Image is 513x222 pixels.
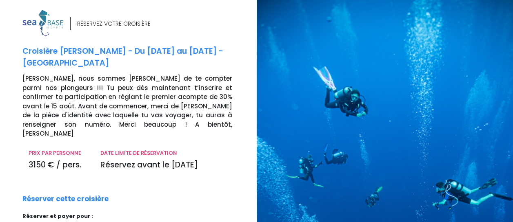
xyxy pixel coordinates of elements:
p: Réserver cette croisière [22,194,109,204]
img: logo_color1.png [22,10,63,36]
p: 3150 € / pers. [29,159,88,171]
div: RÉSERVEZ VOTRE CROISIÈRE [77,20,151,28]
p: [PERSON_NAME], nous sommes [PERSON_NAME] de te compter parmi nos plongeurs !!! Tu peux dès mainte... [22,74,251,138]
p: Réserver et payer pour : [22,212,238,220]
p: Réservez avant le [DATE] [100,159,232,171]
p: Croisière [PERSON_NAME] - Du [DATE] au [DATE] - [GEOGRAPHIC_DATA] [22,46,251,69]
p: PRIX PAR PERSONNE [29,149,88,157]
p: DATE LIMITE DE RÉSERVATION [100,149,232,157]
